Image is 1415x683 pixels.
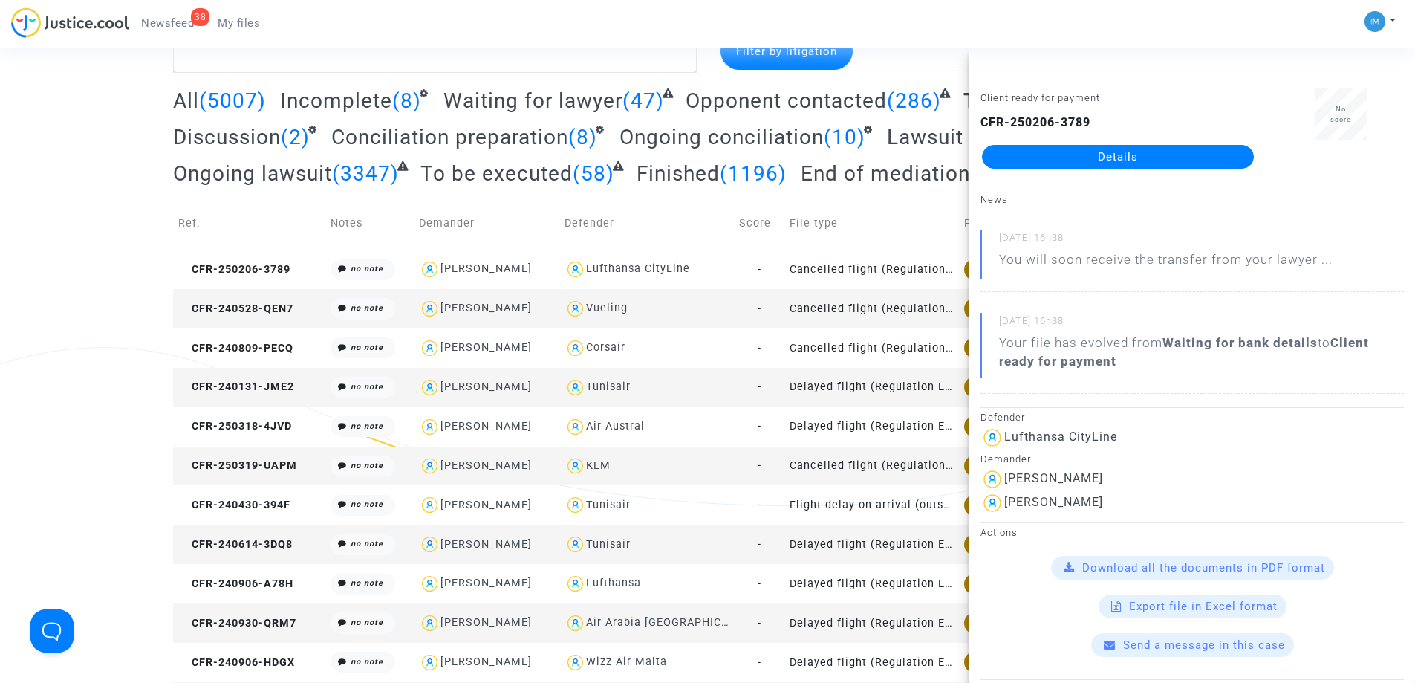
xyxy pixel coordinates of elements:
span: (8) [568,125,597,149]
div: [PERSON_NAME] [440,577,532,589]
span: Incomplete [280,88,392,113]
img: icon-user.svg [980,426,1004,450]
div: Lufthansa CityLine [586,262,690,275]
div: [PERSON_NAME] [440,656,532,668]
span: - [758,459,761,472]
div: [PERSON_NAME] [440,499,532,511]
td: Flight delay on arrival (outside of EU - Montreal Convention) [784,485,960,525]
td: Defender [559,197,735,250]
div: Execution [964,377,1030,398]
td: Notes [325,197,414,250]
span: Ongoing conciliation [619,125,824,149]
td: Delayed flight (Regulation EC 261/2004) [784,368,960,407]
span: (10) [824,125,865,149]
i: no note [351,578,383,588]
img: icon-user.svg [419,456,440,477]
span: CFR-250206-3789 [178,263,290,276]
img: icon-user.svg [565,494,586,516]
span: My files [218,16,260,30]
img: icon-user.svg [419,259,440,280]
i: no note [351,343,383,352]
span: (8) [392,88,421,113]
span: - [758,342,761,355]
div: Tunisair [586,381,631,393]
span: (2) [281,125,310,149]
img: icon-user.svg [565,534,586,555]
div: [PERSON_NAME] [440,341,532,354]
i: no note [351,264,383,273]
div: KLM [586,459,611,472]
a: My files [206,12,272,34]
small: Client ready for payment [980,92,1100,103]
span: Lawsuit to create [887,125,1058,149]
small: News [980,194,1008,205]
span: CFR-250318-4JVD [178,420,292,433]
div: Air Austral [586,420,645,433]
img: icon-user.svg [565,652,586,673]
span: (1196) [720,161,787,186]
i: no note [351,421,383,431]
div: [PERSON_NAME] [440,262,532,275]
img: icon-user.svg [419,573,440,595]
i: no note [351,303,383,313]
img: icon-user.svg [980,467,1004,491]
div: Lufthansa [586,577,641,589]
span: (58) [573,161,614,186]
small: [DATE] 16h38 [999,314,1404,334]
td: Demander [414,197,559,250]
span: All [173,88,199,113]
a: 38Newsfeed [129,12,206,34]
span: CFR-240906-A78H [178,577,293,590]
span: (286) [887,88,941,113]
img: icon-user.svg [565,259,586,280]
span: - [758,302,761,315]
i: no note [351,461,383,470]
span: (47) [622,88,664,113]
span: - [758,538,761,551]
div: Execution [964,298,1030,319]
span: CFR-240930-QRM7 [178,617,296,629]
span: - [758,617,761,629]
a: Details [982,145,1254,169]
div: Execution [964,574,1030,595]
img: icon-user.svg [419,652,440,673]
img: icon-user.svg [565,416,586,438]
span: Finished [637,161,720,186]
div: Tunisair [586,538,631,551]
div: Execution [964,259,1030,280]
td: Cancelled flight (Regulation EC 261/2004) [784,447,960,486]
span: Discussion [173,125,281,149]
img: icon-user.svg [565,573,586,595]
small: [DATE] 16h38 [999,231,1404,250]
td: Score [734,197,784,250]
span: Newsfeed [141,16,194,30]
div: Lufthansa CityLine [1004,430,1117,444]
img: icon-user.svg [565,377,586,398]
img: icon-user.svg [565,456,586,477]
div: Execution [964,416,1030,437]
img: icon-user.svg [419,534,440,555]
small: Defender [980,412,1025,423]
p: You will soon receive the transfer from your lawyer ... [999,250,1333,276]
img: icon-user.svg [419,298,440,320]
span: Opponent contacted [686,88,887,113]
span: - [758,499,761,511]
span: Send a message in this case [1123,638,1285,652]
div: Air Arabia [GEOGRAPHIC_DATA] [586,616,759,629]
small: Demander [980,453,1031,464]
span: - [758,656,761,669]
span: - [758,263,761,276]
span: CFR-250319-UAPM [178,459,297,472]
span: CFR-240614-3DQ8 [178,538,293,551]
div: Execution [964,612,1030,633]
i: no note [351,499,383,509]
div: Execution [964,456,1030,476]
span: - [758,420,761,433]
span: Ongoing lawsuit [173,161,332,186]
small: Actions [980,527,1018,538]
td: File type [784,197,960,250]
img: icon-user.svg [980,491,1004,515]
span: No score [1330,105,1351,123]
span: CFR-240906-HDGX [178,656,295,669]
span: To be executed [420,161,573,186]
